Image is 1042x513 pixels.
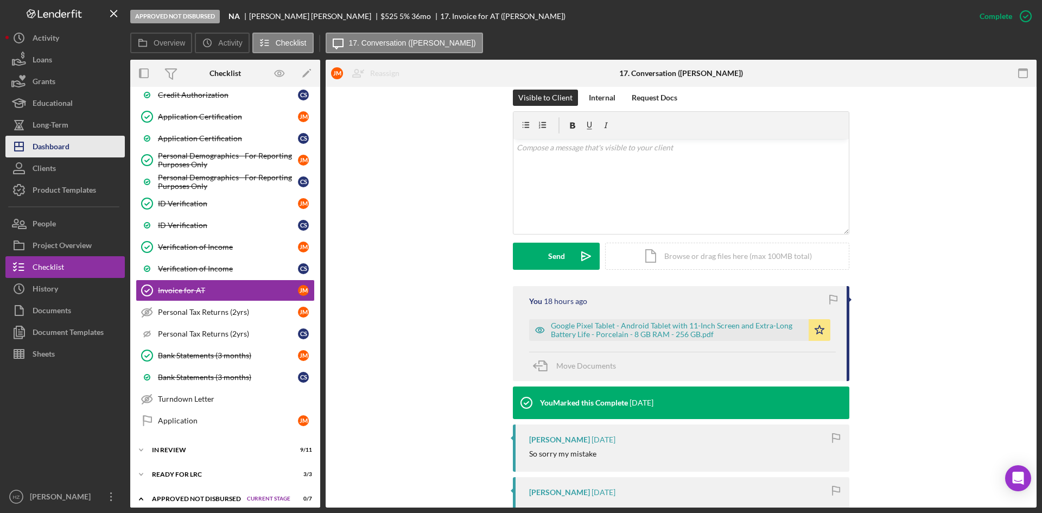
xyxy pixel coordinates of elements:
[626,90,683,106] button: Request Docs
[630,398,653,407] time: 2025-10-02 22:04
[293,447,312,453] div: 9 / 11
[326,62,410,84] button: JMReassign
[411,12,431,21] div: 36 mo
[27,486,98,510] div: [PERSON_NAME]
[33,343,55,368] div: Sheets
[158,134,298,143] div: Application Certification
[158,330,298,338] div: Personal Tax Returns (2yrs)
[551,321,803,339] div: Google Pixel Tablet - Android Tablet with 11-Inch Screen and Extra-Long Battery Life - Porcelain ...
[136,149,315,171] a: Personal Demographics - For Reporting Purposes OnlyJM
[33,92,73,117] div: Educational
[5,157,125,179] a: Clients
[33,71,55,95] div: Grants
[5,321,125,343] a: Document Templates
[518,90,573,106] div: Visible to Client
[298,285,309,296] div: J M
[331,67,343,79] div: J M
[158,395,314,403] div: Turndown Letter
[136,388,315,410] a: Turndown Letter
[152,447,285,453] div: In Review
[544,297,587,306] time: 2025-10-09 20:07
[158,221,298,230] div: ID Verification
[5,136,125,157] button: Dashboard
[130,10,220,23] div: Approved Not Disbursed
[158,112,298,121] div: Application Certification
[136,106,315,128] a: Application CertificationJM
[152,496,242,502] div: Approved Not Disbursed
[152,471,285,478] div: Ready for LRC
[298,90,309,100] div: C S
[136,236,315,258] a: Verification of IncomeJM
[5,114,125,136] a: Long-Term
[529,297,542,306] div: You
[249,12,380,21] div: [PERSON_NAME] [PERSON_NAME]
[136,301,315,323] a: Personal Tax Returns (2yrs)JM
[298,220,309,231] div: C S
[440,12,566,21] div: 17. Invoice for AT ([PERSON_NAME])
[158,416,298,425] div: Application
[326,33,483,53] button: 17. Conversation ([PERSON_NAME])
[5,278,125,300] a: History
[380,12,398,21] div: $525
[195,33,249,53] button: Activity
[136,84,315,106] a: Credit AuthorizationCS
[5,235,125,256] button: Project Overview
[33,321,104,346] div: Document Templates
[529,449,596,458] div: So sorry my mistake
[136,410,315,432] a: ApplicationJM
[5,300,125,321] button: Documents
[556,361,616,370] span: Move Documents
[529,352,627,379] button: Move Documents
[293,471,312,478] div: 3 / 3
[136,366,315,388] a: Bank Statements (3 months)CS
[158,91,298,99] div: Credit Authorization
[154,39,185,47] label: Overview
[33,235,92,259] div: Project Overview
[218,39,242,47] label: Activity
[136,323,315,345] a: Personal Tax Returns (2yrs)CS
[5,343,125,365] button: Sheets
[349,39,476,47] label: 17. Conversation ([PERSON_NAME])
[5,71,125,92] button: Grants
[276,39,307,47] label: Checklist
[158,351,298,360] div: Bank Statements (3 months)
[5,213,125,235] button: People
[298,263,309,274] div: C S
[33,179,96,204] div: Product Templates
[548,243,565,270] div: Send
[969,5,1037,27] button: Complete
[5,486,125,508] button: HZ[PERSON_NAME]
[293,496,312,502] div: 0 / 7
[5,179,125,201] a: Product Templates
[5,92,125,114] button: Educational
[136,214,315,236] a: ID VerificationCS
[13,494,20,500] text: HZ
[136,280,315,301] a: Invoice for ATJM
[33,213,56,237] div: People
[158,199,298,208] div: ID Verification
[298,111,309,122] div: J M
[298,307,309,318] div: J M
[158,151,298,169] div: Personal Demographics - For Reporting Purposes Only
[33,49,52,73] div: Loans
[980,5,1012,27] div: Complete
[583,90,621,106] button: Internal
[158,264,298,273] div: Verification of Income
[298,328,309,339] div: C S
[632,90,677,106] div: Request Docs
[136,171,315,193] a: Personal Demographics - For Reporting Purposes OnlyCS
[5,49,125,71] button: Loans
[5,256,125,278] a: Checklist
[619,69,743,78] div: 17. Conversation ([PERSON_NAME])
[513,90,578,106] button: Visible to Client
[529,488,590,497] div: [PERSON_NAME]
[33,114,68,138] div: Long-Term
[158,308,298,316] div: Personal Tax Returns (2yrs)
